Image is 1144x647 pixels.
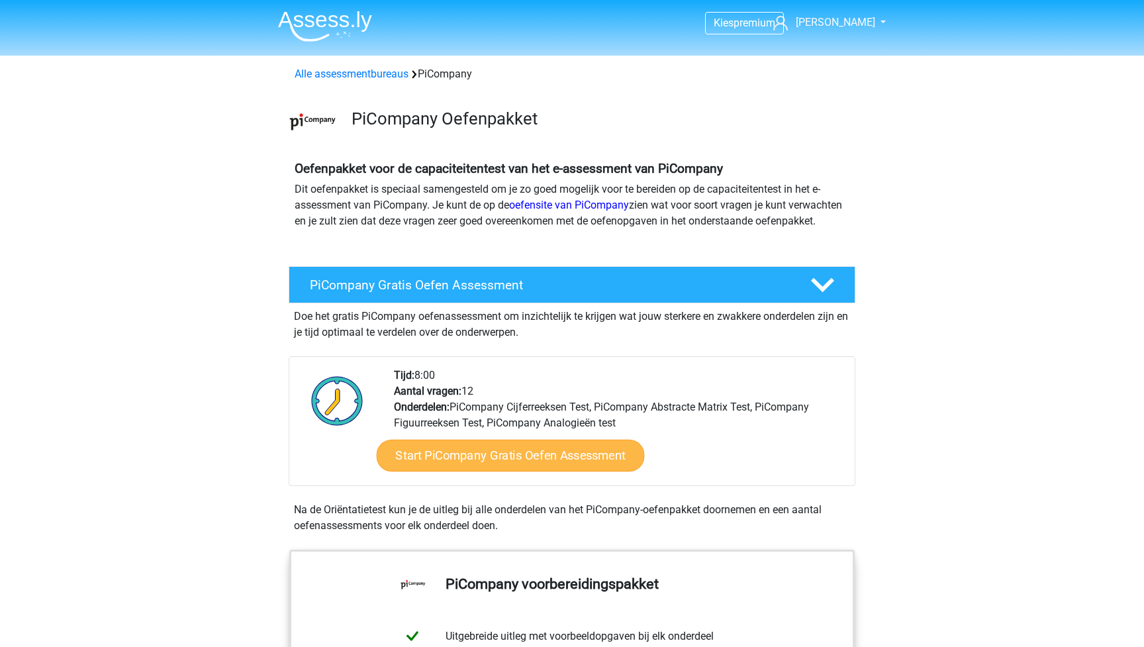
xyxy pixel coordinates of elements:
[394,401,450,413] b: Onderdelen:
[734,17,775,29] span: premium
[706,14,783,32] a: Kiespremium
[304,368,371,434] img: Klok
[289,98,336,145] img: picompany.png
[295,181,849,229] p: Dit oefenpakket is speciaal samengesteld om je zo goed mogelijk voor te bereiden op de capaciteit...
[768,15,877,30] a: [PERSON_NAME]
[796,16,875,28] span: [PERSON_NAME]
[283,266,861,303] a: PiCompany Gratis Oefen Assessment
[377,440,645,472] a: Start PiCompany Gratis Oefen Assessment
[310,277,789,293] h4: PiCompany Gratis Oefen Assessment
[394,385,461,397] b: Aantal vragen:
[295,68,408,80] a: Alle assessmentbureaus
[509,199,629,211] a: oefensite van PiCompany
[278,11,372,42] img: Assessly
[295,161,723,176] b: Oefenpakket voor de capaciteitentest van het e-assessment van PiCompany
[289,303,855,340] div: Doe het gratis PiCompany oefenassessment om inzichtelijk te krijgen wat jouw sterkere en zwakkere...
[714,17,734,29] span: Kies
[289,66,855,82] div: PiCompany
[384,368,854,485] div: 8:00 12 PiCompany Cijferreeksen Test, PiCompany Abstracte Matrix Test, PiCompany Figuurreeksen Te...
[352,109,845,129] h3: PiCompany Oefenpakket
[394,369,414,381] b: Tijd:
[289,502,855,534] div: Na de Oriëntatietest kun je de uitleg bij alle onderdelen van het PiCompany-oefenpakket doornemen...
